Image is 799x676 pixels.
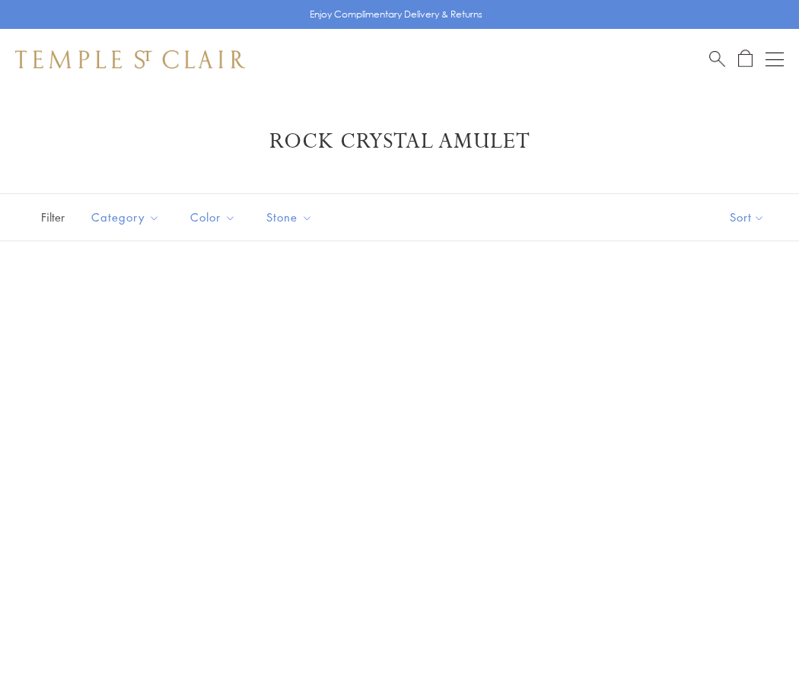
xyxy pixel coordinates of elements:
[766,50,784,69] button: Open navigation
[80,200,171,234] button: Category
[738,49,753,69] a: Open Shopping Bag
[183,208,247,227] span: Color
[259,208,324,227] span: Stone
[15,50,245,69] img: Temple St. Clair
[84,208,171,227] span: Category
[38,128,761,155] h1: Rock Crystal Amulet
[255,200,324,234] button: Stone
[696,194,799,241] button: Show sort by
[310,7,482,22] p: Enjoy Complimentary Delivery & Returns
[709,49,725,69] a: Search
[179,200,247,234] button: Color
